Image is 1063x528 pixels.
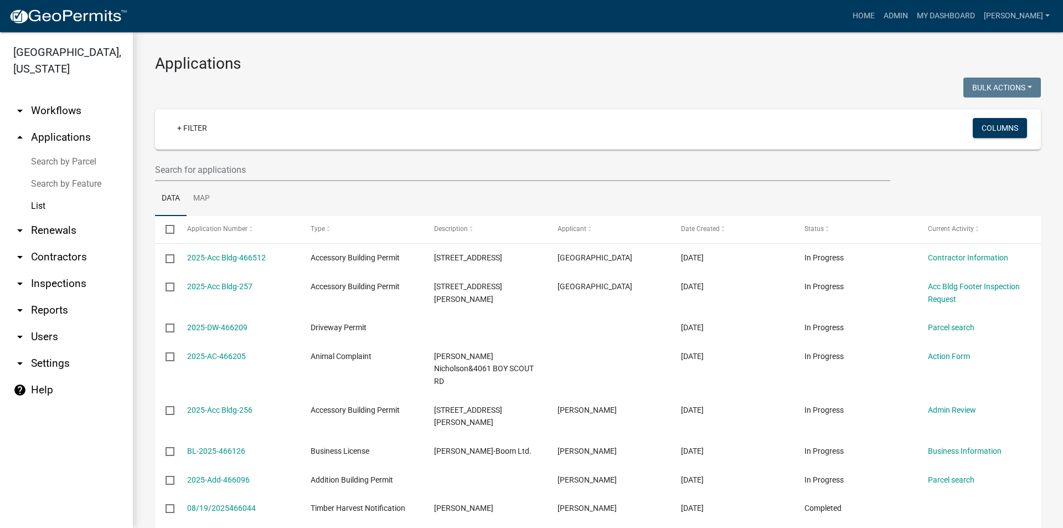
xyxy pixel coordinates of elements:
a: BL-2025-466126 [187,447,245,455]
span: In Progress [804,406,844,414]
span: Description [434,225,468,233]
i: arrow_drop_down [13,357,27,370]
span: 08/19/2025 [681,447,704,455]
datatable-header-cell: Application Number [176,216,300,243]
a: Data [155,181,187,217]
i: arrow_drop_down [13,224,27,237]
datatable-header-cell: Description [424,216,547,243]
span: 444 Cummings RdRoberta, GA 31078 [434,406,502,427]
a: 2025-DW-466209 [187,323,247,332]
span: Accessory Building Permit [311,282,400,291]
i: arrow_drop_down [13,104,27,117]
span: Animal Complaint [311,352,371,361]
span: 282 Hickory DR [434,253,502,262]
span: Type [311,225,325,233]
i: arrow_drop_down [13,277,27,290]
a: Action Form [928,352,970,361]
a: Admin Review [928,406,976,414]
span: 08/19/2025 [681,352,704,361]
i: arrow_drop_up [13,131,27,144]
span: 08/19/2025 [681,406,704,414]
i: help [13,383,27,397]
a: 2025-Acc Bldg-466512 [187,253,266,262]
datatable-header-cell: Current Activity [917,216,1041,243]
i: arrow_drop_down [13,250,27,264]
a: [PERSON_NAME] [979,6,1054,27]
a: Home [848,6,879,27]
input: Search for applications [155,158,890,181]
i: arrow_drop_down [13,330,27,344]
a: Admin [879,6,912,27]
span: In Progress [804,475,844,484]
a: My Dashboard [912,6,979,27]
datatable-header-cell: Applicant [547,216,670,243]
a: 2025-AC-466205 [187,352,246,361]
span: 3160 Walton RD [434,282,502,304]
span: Accessory Building Permit [311,253,400,262]
i: arrow_drop_down [13,304,27,317]
datatable-header-cell: Date Created [670,216,794,243]
a: 2025-Acc Bldg-257 [187,282,252,291]
datatable-header-cell: Type [300,216,423,243]
a: 2025-Add-466096 [187,475,250,484]
h3: Applications [155,54,1041,73]
span: Business License [311,447,369,455]
span: Horne RD [434,504,493,512]
a: 2025-Acc Bldg-256 [187,406,252,414]
span: Application Number [187,225,247,233]
span: Timber Harvest Notification [311,504,405,512]
datatable-header-cell: Status [794,216,917,243]
a: Contractor Information [928,253,1008,262]
a: 08/19/2025466044 [187,504,256,512]
span: Current Activity [928,225,974,233]
span: Oliver McLain [558,447,617,455]
span: Tammie [558,504,617,512]
span: 08/19/2025 [681,282,704,291]
span: In Progress [804,352,844,361]
span: Applicant [558,225,586,233]
a: Map [187,181,216,217]
span: Status [804,225,824,233]
span: Crawford County [558,282,632,291]
a: Parcel search [928,323,974,332]
span: 08/19/2025 [681,475,704,484]
span: Driveway Permit [311,323,367,332]
a: Parcel search [928,475,974,484]
span: Date Created [681,225,720,233]
span: In Progress [804,282,844,291]
button: Bulk Actions [963,78,1041,98]
datatable-header-cell: Select [155,216,176,243]
a: Business Information [928,447,1002,455]
button: Columns [973,118,1027,138]
span: In Progress [804,323,844,332]
span: Accessory Building Permit [311,406,400,414]
span: Completed [804,504,842,512]
span: In Progress [804,447,844,455]
a: + Filter [168,118,216,138]
span: Addition Building Permit [311,475,393,484]
span: Priscilla Hart Thomas [558,406,617,414]
span: 08/20/2025 [681,253,704,262]
span: 08/19/2025 [681,323,704,332]
span: Alex Torrez [558,475,617,484]
span: 08/19/2025 [681,504,704,512]
span: Jonathan Nicholson&4061 BOY SCOUT RD [434,352,534,386]
a: Acc Bldg Footer Inspection Request [928,282,1020,304]
span: Franken-Boom Ltd. [434,447,531,455]
span: In Progress [804,253,844,262]
span: Crawford County [558,253,632,262]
